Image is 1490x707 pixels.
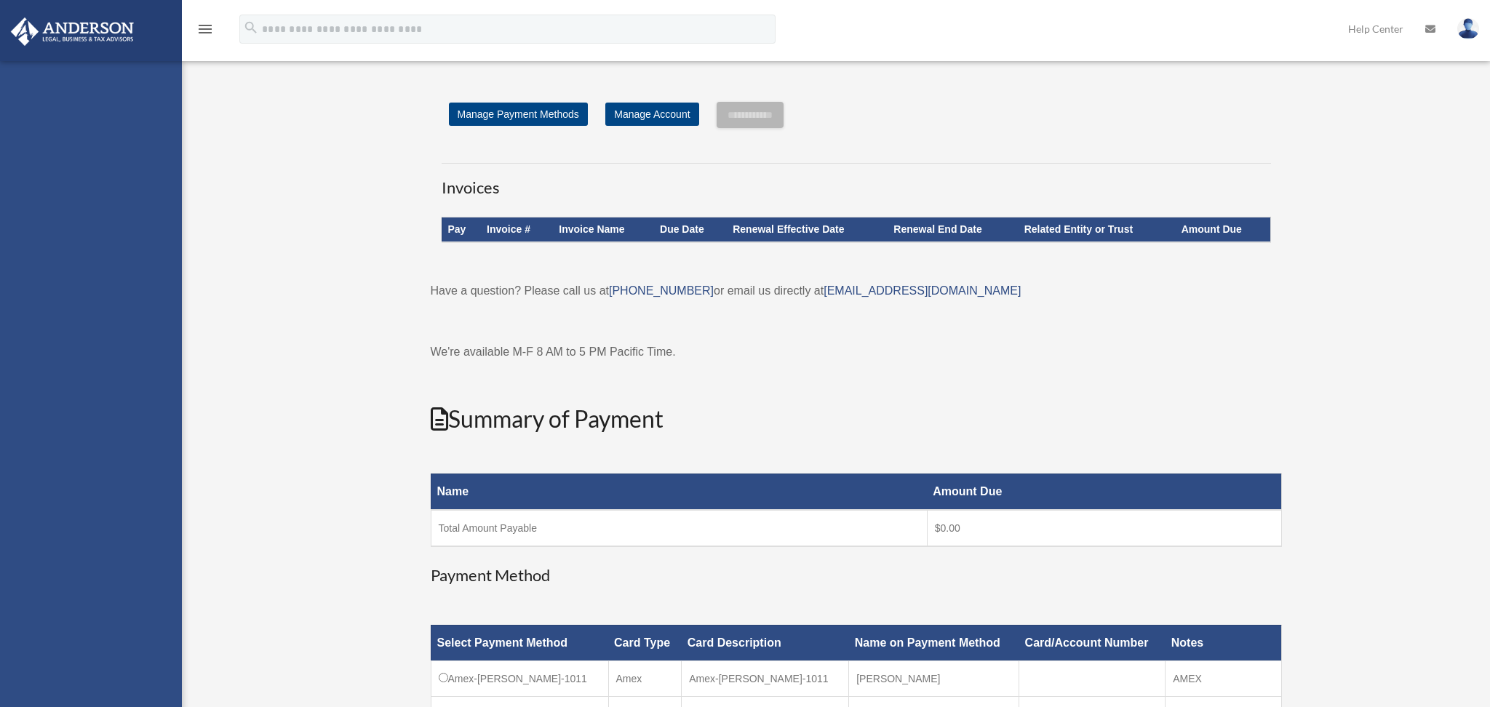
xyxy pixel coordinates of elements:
[824,284,1021,297] a: [EMAIL_ADDRESS][DOMAIN_NAME]
[481,217,553,242] th: Invoice #
[431,403,1282,436] h2: Summary of Payment
[1176,217,1270,242] th: Amount Due
[927,474,1281,510] th: Amount Due
[682,660,849,696] td: Amex-[PERSON_NAME]-1011
[654,217,727,242] th: Due Date
[1019,217,1176,242] th: Related Entity or Trust
[608,625,682,660] th: Card Type
[431,564,1282,587] h3: Payment Method
[431,625,608,660] th: Select Payment Method
[1457,18,1479,39] img: User Pic
[442,163,1271,199] h3: Invoices
[431,474,927,510] th: Name
[605,103,698,126] a: Manage Account
[608,660,682,696] td: Amex
[849,660,1019,696] td: [PERSON_NAME]
[431,510,927,546] td: Total Amount Payable
[1166,660,1281,696] td: AMEX
[849,625,1019,660] th: Name on Payment Method
[196,25,214,38] a: menu
[431,281,1282,301] p: Have a question? Please call us at or email us directly at
[431,342,1282,362] p: We're available M-F 8 AM to 5 PM Pacific Time.
[609,284,714,297] a: [PHONE_NUMBER]
[442,217,481,242] th: Pay
[553,217,654,242] th: Invoice Name
[682,625,849,660] th: Card Description
[727,217,888,242] th: Renewal Effective Date
[243,20,259,36] i: search
[449,103,588,126] a: Manage Payment Methods
[888,217,1018,242] th: Renewal End Date
[1166,625,1281,660] th: Notes
[927,510,1281,546] td: $0.00
[196,20,214,38] i: menu
[1019,625,1166,660] th: Card/Account Number
[7,17,138,46] img: Anderson Advisors Platinum Portal
[431,660,608,696] td: Amex-[PERSON_NAME]-1011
